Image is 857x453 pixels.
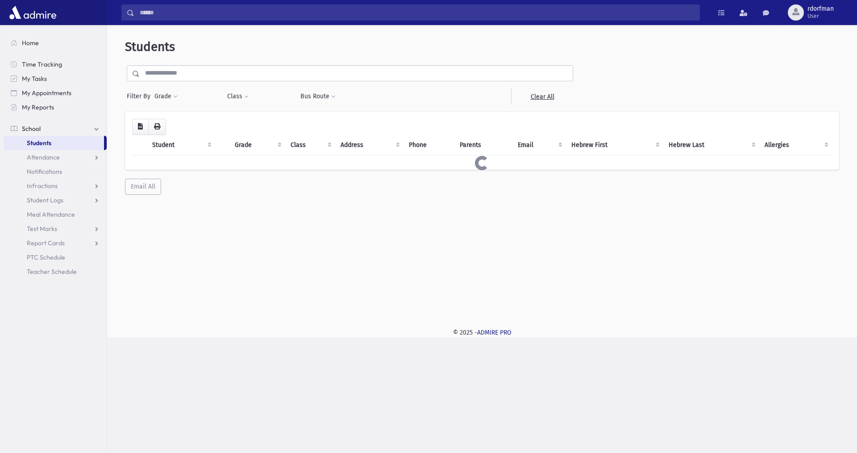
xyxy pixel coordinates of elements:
th: Address [335,135,404,155]
a: Test Marks [4,222,107,236]
span: My Reports [22,103,54,111]
a: My Reports [4,100,107,114]
a: Time Tracking [4,57,107,71]
th: Email [512,135,566,155]
a: Report Cards [4,236,107,250]
span: Report Cards [27,239,65,247]
th: Parents [454,135,512,155]
button: CSV [132,119,149,135]
div: © 2025 - [121,328,843,337]
input: Search [134,4,699,21]
span: rdorfman [807,5,834,13]
button: Bus Route [300,88,336,105]
span: Filter By [127,92,154,101]
span: My Appointments [22,89,71,97]
span: Meal Attendance [27,210,75,218]
th: Class [285,135,335,155]
span: Notifications [27,168,62,176]
a: Student Logs [4,193,107,207]
span: Student Logs [27,196,63,204]
a: School [4,122,107,136]
span: Students [125,39,175,54]
span: Teacher Schedule [27,268,77,276]
a: Notifications [4,164,107,179]
span: Time Tracking [22,60,62,68]
th: Grade [229,135,285,155]
button: Email All [125,179,161,195]
button: Grade [154,88,178,105]
span: PTC Schedule [27,253,65,261]
button: Class [227,88,249,105]
a: ADMIRE PRO [477,329,512,336]
a: Meal Attendance [4,207,107,222]
a: Infractions [4,179,107,193]
span: Test Marks [27,225,57,233]
a: My Tasks [4,71,107,86]
th: Allergies [759,135,832,155]
a: My Appointments [4,86,107,100]
th: Phone [404,135,454,155]
button: Print [148,119,166,135]
span: Home [22,39,39,47]
a: Attendance [4,150,107,164]
img: AdmirePro [7,4,58,21]
th: Hebrew Last [663,135,759,155]
span: User [807,13,834,20]
span: Students [27,139,51,147]
span: School [22,125,41,133]
a: PTC Schedule [4,250,107,264]
a: Students [4,136,104,150]
a: Teacher Schedule [4,264,107,279]
th: Hebrew First [566,135,663,155]
a: Clear All [511,88,573,105]
span: Attendance [27,153,60,161]
span: Infractions [27,182,58,190]
span: My Tasks [22,75,47,83]
a: Home [4,36,107,50]
th: Student [147,135,215,155]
